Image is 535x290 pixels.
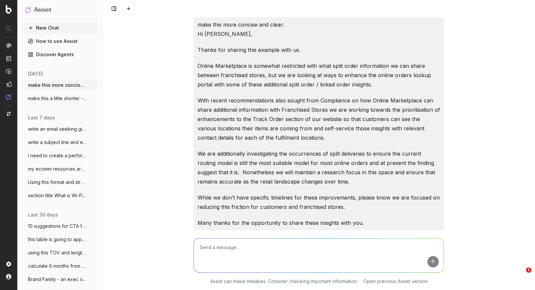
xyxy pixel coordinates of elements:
[6,69,11,74] img: Activation
[28,192,87,199] span: section title What is Wi-Fi 7? Wi-Fi 7 (
[23,23,97,33] button: New Chat
[23,137,97,148] button: write a subject line and email to our se
[198,149,440,186] p: We are additionally investigating the occurrences of split deliveries to ensure the current routi...
[23,150,97,161] button: I need to create a performance review sc
[28,71,43,77] span: [DATE]
[363,278,428,285] a: Open previous Assist version
[25,5,95,15] button: Assist
[28,212,58,218] span: last 30 days
[23,93,97,104] button: make this a little shorter - Before brin
[210,278,358,285] p: Assist can make mistakes. Consider checking important information.
[198,20,440,39] p: make this more concise and clear: Hi [PERSON_NAME],
[23,190,97,201] button: section title What is Wi-Fi 7? Wi-Fi 7 (
[23,261,97,271] button: calculate 6 months from [DATE]
[23,247,97,258] button: using this TOV and length: Cold snap? No
[23,234,97,245] button: this table is going to appear on a [PERSON_NAME]
[28,139,87,146] span: write a subject line and email to our se
[28,82,87,88] span: make this more concise and clear: Hi Mar
[6,261,11,267] img: Setting
[6,43,11,48] img: Analytics
[526,267,531,273] span: 1
[23,36,97,47] a: How to use Assist
[28,95,87,102] span: make this a little shorter - Before brin
[6,56,11,61] img: Intelligence
[7,111,11,116] img: Switch project
[198,96,440,142] p: With recent recommendations also sought from Compliance on how Online Marketplace can share addit...
[34,5,51,15] h1: Assist
[198,61,440,89] p: Online Marketplace is somewhat restricted with what split order information we can share between ...
[23,49,97,60] a: Discover Agents
[23,80,97,90] button: make this more concise and clear: Hi Mar
[28,152,87,159] span: I need to create a performance review sc
[28,126,87,132] span: write an email seeking giodance from HR:
[6,5,12,14] img: Botify logo
[6,274,11,279] img: My account
[23,164,97,174] button: my ecomm resources are thin. for big eve
[28,236,87,243] span: this table is going to appear on a [PERSON_NAME]
[6,94,11,100] img: Assist
[28,263,87,269] span: calculate 6 months from [DATE]
[25,7,31,13] img: Assist
[23,221,97,231] button: 10 suggestions for CTA for link to windo
[198,218,440,227] p: Many thanks for the opportunity to share these insights with you.
[23,274,97,285] button: Brand Family - an exec overview: D AT T
[512,267,528,283] iframe: Intercom live chat
[28,249,87,256] span: using this TOV and length: Cold snap? No
[28,114,55,121] span: last 7 days
[28,276,87,283] span: Brand Family - an exec overview: D AT T
[23,124,97,134] button: write an email seeking giodance from HR:
[198,45,440,55] p: Thanks for sharing this example with us.
[28,166,87,172] span: my ecomm resources are thin. for big eve
[28,223,87,229] span: 10 suggestions for CTA for link to windo
[28,179,87,186] span: Using this format and structure and tone
[198,193,440,212] p: While we don’t have specific timelines for these improvements, please know we are focused on redu...
[23,177,97,188] button: Using this format and structure and tone
[6,81,11,87] img: Studio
